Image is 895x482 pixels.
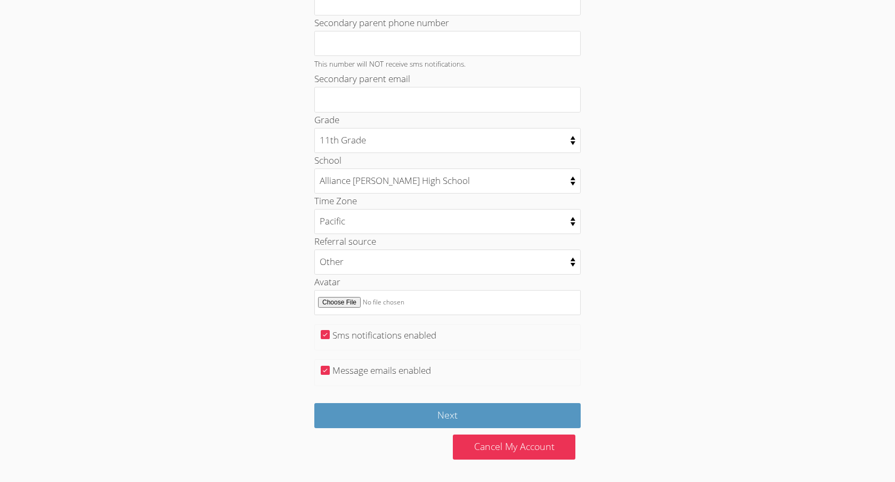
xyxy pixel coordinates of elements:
[314,154,341,166] label: School
[314,114,339,126] label: Grade
[314,276,340,288] label: Avatar
[314,73,410,85] label: Secondary parent email
[314,195,357,207] label: Time Zone
[332,329,436,341] label: Sms notifications enabled
[453,435,575,460] a: Cancel My Account
[314,17,449,29] label: Secondary parent phone number
[314,235,376,247] label: Referral source
[314,59,466,69] small: This number will NOT receive sms notifications.
[314,403,581,428] input: Next
[332,364,431,376] label: Message emails enabled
